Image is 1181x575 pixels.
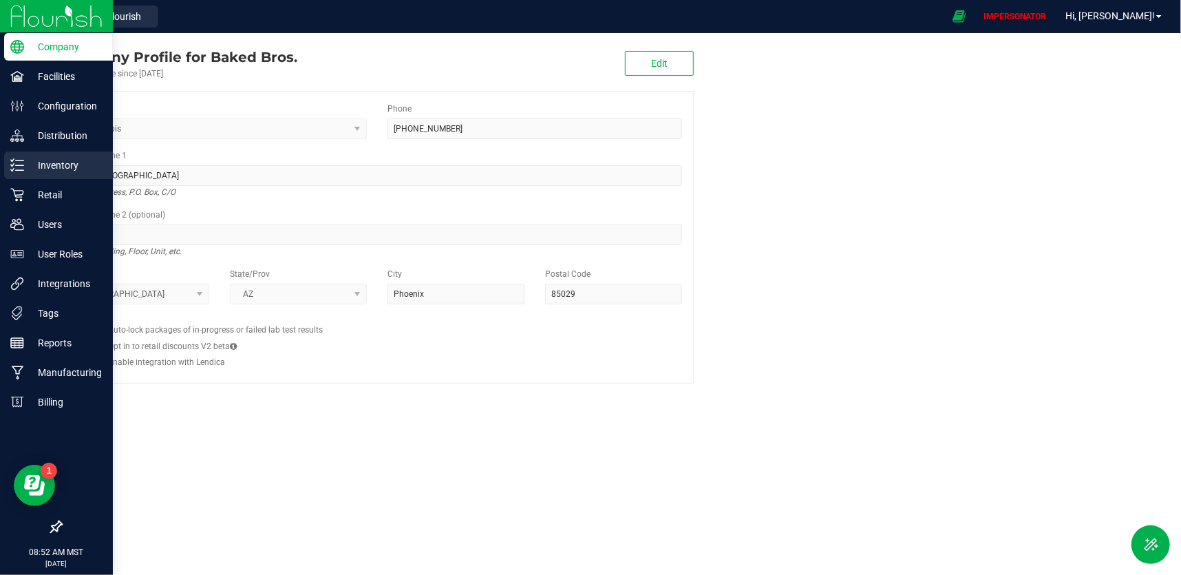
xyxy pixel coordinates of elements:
p: Inventory [24,157,107,174]
label: Auto-lock packages of in-progress or failed lab test results [108,324,323,336]
p: Facilities [24,68,107,85]
i: Suite, Building, Floor, Unit, etc. [72,243,182,260]
input: Postal Code [545,284,682,304]
div: Baked Bros. [61,47,297,67]
iframe: Resource center [14,465,55,506]
input: (123) 456-7890 [387,118,682,139]
p: User Roles [24,246,107,262]
p: Retail [24,187,107,203]
inline-svg: Integrations [10,277,24,291]
inline-svg: Manufacturing [10,366,24,379]
p: Users [24,216,107,233]
p: Configuration [24,98,107,114]
label: Phone [387,103,412,115]
button: Toggle Menu [1131,525,1170,564]
label: State/Prov [230,268,270,280]
p: IMPERSONATOR [978,10,1052,23]
input: City [387,284,524,304]
inline-svg: Inventory [10,158,24,172]
p: Distribution [24,127,107,144]
label: Opt in to retail discounts V2 beta [108,340,237,353]
p: Tags [24,305,107,322]
inline-svg: Configuration [10,99,24,113]
inline-svg: Facilities [10,70,24,83]
label: Address Line 2 (optional) [72,209,165,221]
p: Reports [24,335,107,351]
h2: Configs [72,315,682,324]
inline-svg: Distribution [10,129,24,143]
p: Integrations [24,275,107,292]
label: Postal Code [545,268,590,280]
p: Manufacturing [24,364,107,381]
span: Open Ecommerce Menu [944,3,975,30]
p: Company [24,39,107,55]
label: City [387,268,402,280]
inline-svg: Retail [10,188,24,202]
inline-svg: Users [10,218,24,231]
p: Billing [24,394,107,410]
p: 08:52 AM MST [6,546,107,558]
label: Enable integration with Lendica [108,356,225,368]
inline-svg: User Roles [10,247,24,261]
inline-svg: Reports [10,336,24,350]
input: Suite, Building, Unit, etc. [72,224,682,245]
div: Account active since [DATE] [61,67,297,80]
p: [DATE] [6,558,107,569]
iframe: Resource center unread badge [41,463,57,479]
span: Edit [651,58,668,69]
inline-svg: Billing [10,395,24,409]
span: Hi, [PERSON_NAME]! [1065,10,1155,21]
inline-svg: Tags [10,306,24,320]
inline-svg: Company [10,40,24,54]
button: Edit [625,51,694,76]
input: Address [72,165,682,186]
i: Street address, P.O. Box, C/O [72,184,175,200]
